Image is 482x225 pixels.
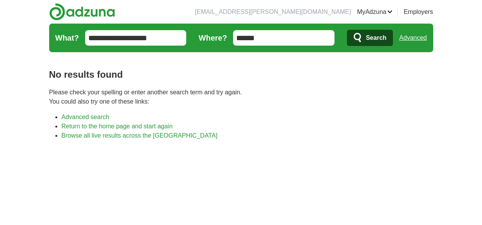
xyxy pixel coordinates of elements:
[49,68,433,82] h1: No results found
[357,7,393,17] a: MyAdzuna
[195,7,351,17] li: [EMAIL_ADDRESS][PERSON_NAME][DOMAIN_NAME]
[49,3,115,20] img: Adzuna logo
[404,7,433,17] a: Employers
[366,30,386,46] span: Search
[62,132,218,139] a: Browse all live results across the [GEOGRAPHIC_DATA]
[399,30,427,46] a: Advanced
[55,32,79,44] label: What?
[49,88,433,106] p: Please check your spelling or enter another search term and try again. You could also try one of ...
[62,123,173,130] a: Return to the home page and start again
[199,32,227,44] label: Where?
[62,114,110,120] a: Advanced search
[347,30,393,46] button: Search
